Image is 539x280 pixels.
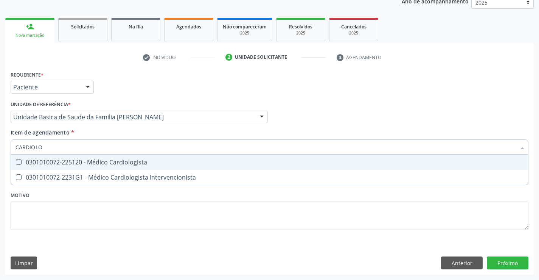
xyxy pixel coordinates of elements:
div: 0301010072-2231G1 - Médico Cardiologista Intervencionista [16,174,523,180]
div: 2025 [282,30,320,36]
div: Unidade solicitante [235,54,287,61]
span: Unidade Basica de Saude da Familia [PERSON_NAME] [13,113,252,121]
span: Resolvidos [289,23,312,30]
div: 0301010072-225120 - Médico Cardiologista [16,159,523,165]
span: Agendados [176,23,201,30]
label: Motivo [11,190,30,202]
label: Requerente [11,69,43,81]
label: Unidade de referência [11,99,71,111]
div: Nova marcação [11,33,49,38]
span: Item de agendamento [11,129,70,136]
span: Paciente [13,83,78,91]
div: 2025 [223,30,267,36]
div: person_add [26,22,34,31]
span: Não compareceram [223,23,267,30]
span: Solicitados [71,23,95,30]
div: 2025 [335,30,373,36]
button: Próximo [487,257,528,269]
span: Cancelados [341,23,367,30]
span: Na fila [129,23,143,30]
button: Anterior [441,257,483,269]
input: Buscar por procedimentos [16,139,516,155]
div: 2 [225,54,232,61]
